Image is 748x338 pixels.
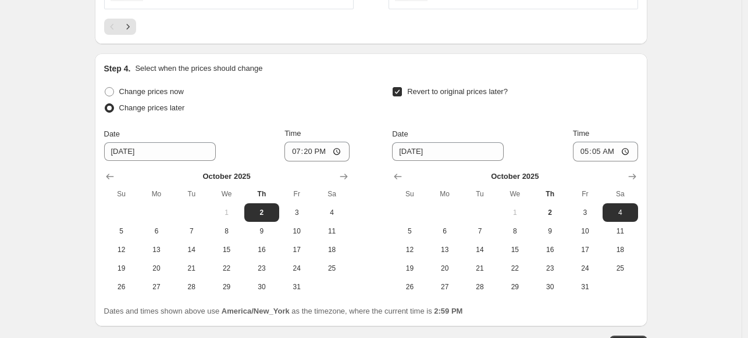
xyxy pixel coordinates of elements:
span: 8 [502,226,528,236]
span: 9 [537,226,562,236]
span: 15 [213,245,239,254]
span: Time [284,129,301,138]
span: 3 [284,208,309,217]
span: We [213,189,239,199]
button: Show previous month, September 2025 [390,168,406,185]
span: 8 [213,226,239,236]
button: Sunday October 12 2025 [104,240,139,259]
span: 2 [537,208,562,217]
span: 22 [213,264,239,273]
button: Thursday October 30 2025 [532,278,567,296]
span: 2 [249,208,275,217]
span: 22 [502,264,528,273]
span: 24 [284,264,309,273]
span: Dates and times shown above use as the timezone, where the current time is [104,307,463,315]
span: Date [392,130,408,138]
h2: Step 4. [104,63,131,74]
span: Tu [467,189,493,199]
span: 3 [572,208,598,217]
button: Tuesday October 14 2025 [174,240,209,259]
span: 11 [607,226,633,236]
th: Friday [568,185,603,203]
span: 16 [537,245,562,254]
span: Th [537,189,562,199]
p: Select when the prices should change [135,63,262,74]
button: Wednesday October 29 2025 [497,278,532,296]
span: 7 [179,226,204,236]
button: Monday October 27 2025 [139,278,174,296]
span: 21 [467,264,493,273]
span: Th [249,189,275,199]
button: Sunday October 26 2025 [104,278,139,296]
span: 27 [432,282,458,292]
nav: Pagination [104,19,136,35]
th: Sunday [392,185,427,203]
button: Friday October 31 2025 [279,278,314,296]
button: Sunday October 19 2025 [392,259,427,278]
button: Thursday October 9 2025 [244,222,279,240]
th: Tuesday [174,185,209,203]
span: 28 [467,282,493,292]
span: 13 [144,245,169,254]
button: Friday October 17 2025 [568,240,603,259]
span: 5 [109,226,134,236]
span: 17 [572,245,598,254]
button: Wednesday October 8 2025 [497,222,532,240]
button: Next [120,19,136,35]
input: 10/2/2025 [392,142,504,161]
th: Friday [279,185,314,203]
span: Time [573,129,589,138]
button: Friday October 24 2025 [568,259,603,278]
span: 10 [284,226,309,236]
button: Monday October 27 2025 [428,278,462,296]
span: 17 [284,245,309,254]
b: America/New_York [222,307,290,315]
span: 7 [467,226,493,236]
span: Sa [607,189,633,199]
th: Wednesday [209,185,244,203]
button: Friday October 17 2025 [279,240,314,259]
span: 6 [432,226,458,236]
span: 31 [284,282,309,292]
span: 5 [397,226,422,236]
button: Friday October 10 2025 [568,222,603,240]
span: 6 [144,226,169,236]
span: 20 [432,264,458,273]
button: Saturday October 25 2025 [603,259,637,278]
button: Sunday October 12 2025 [392,240,427,259]
button: Saturday October 25 2025 [314,259,349,278]
span: 12 [397,245,422,254]
button: Friday October 3 2025 [279,203,314,222]
button: Friday October 10 2025 [279,222,314,240]
button: Sunday October 26 2025 [392,278,427,296]
span: 30 [537,282,562,292]
button: Monday October 13 2025 [139,240,174,259]
span: 13 [432,245,458,254]
span: 18 [607,245,633,254]
span: 4 [319,208,344,217]
button: Wednesday October 8 2025 [209,222,244,240]
button: Friday October 24 2025 [279,259,314,278]
button: Sunday October 5 2025 [104,222,139,240]
span: 27 [144,282,169,292]
span: 24 [572,264,598,273]
button: Thursday October 9 2025 [532,222,567,240]
button: Monday October 13 2025 [428,240,462,259]
span: Fr [572,189,598,199]
span: Date [104,130,120,138]
button: Tuesday October 14 2025 [462,240,497,259]
th: Saturday [603,185,637,203]
span: 16 [249,245,275,254]
span: 10 [572,226,598,236]
span: 1 [213,208,239,217]
button: Wednesday October 15 2025 [497,240,532,259]
span: Fr [284,189,309,199]
button: Thursday October 23 2025 [532,259,567,278]
button: Tuesday October 7 2025 [174,222,209,240]
th: Monday [139,185,174,203]
span: 9 [249,226,275,236]
span: 11 [319,226,344,236]
span: 26 [109,282,134,292]
span: 23 [249,264,275,273]
button: Thursday October 23 2025 [244,259,279,278]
